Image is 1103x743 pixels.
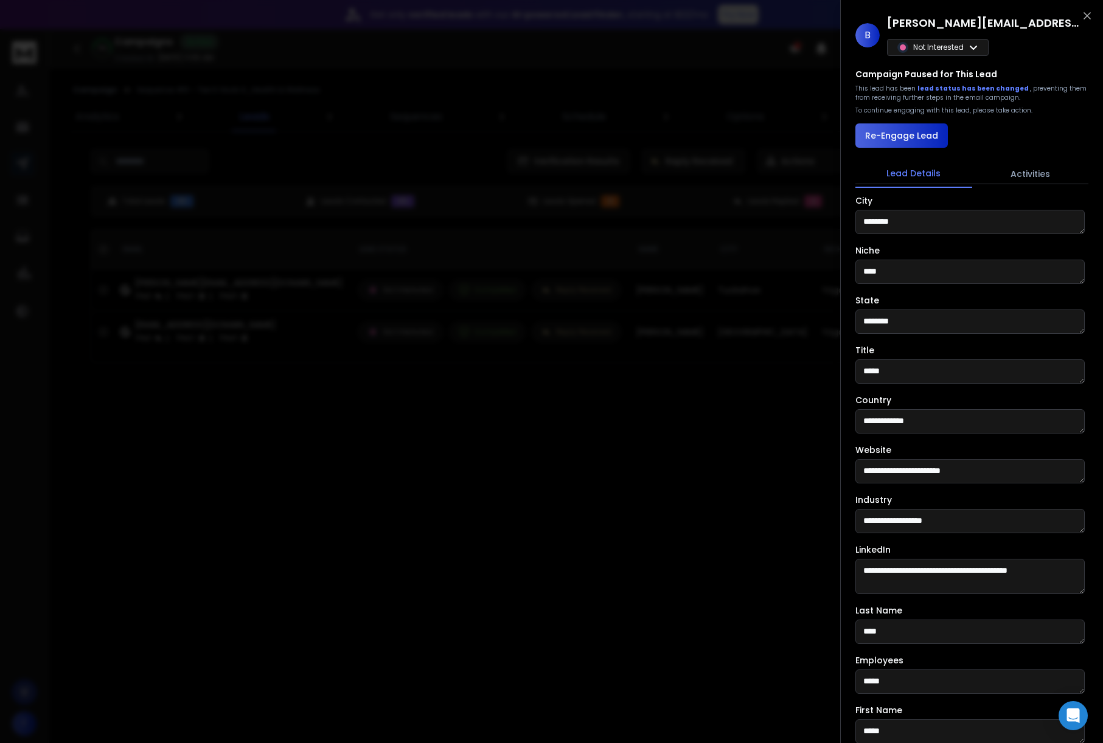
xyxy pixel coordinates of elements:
[913,43,964,52] p: Not Interested
[855,246,880,255] label: Niche
[855,160,972,188] button: Lead Details
[855,496,892,504] label: Industry
[855,23,880,47] span: B
[917,84,1030,93] span: lead status has been changed
[855,446,891,454] label: Website
[855,606,902,615] label: Last Name
[855,106,1032,115] p: To continue engaging with this lead, please take action.
[855,706,902,714] label: First Name
[855,656,903,665] label: Employees
[855,68,997,80] h3: Campaign Paused for This Lead
[855,296,879,305] label: State
[855,196,872,205] label: City
[1059,701,1088,730] div: Open Intercom Messenger
[972,161,1089,187] button: Activities
[887,15,1082,32] h1: [PERSON_NAME][EMAIL_ADDRESS][DOMAIN_NAME]
[855,545,891,554] label: LinkedIn
[855,84,1088,102] div: This lead has been , preventing them from receiving further steps in the email campaign.
[855,396,891,404] label: Country
[855,123,948,148] button: Re-Engage Lead
[855,346,874,354] label: Title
